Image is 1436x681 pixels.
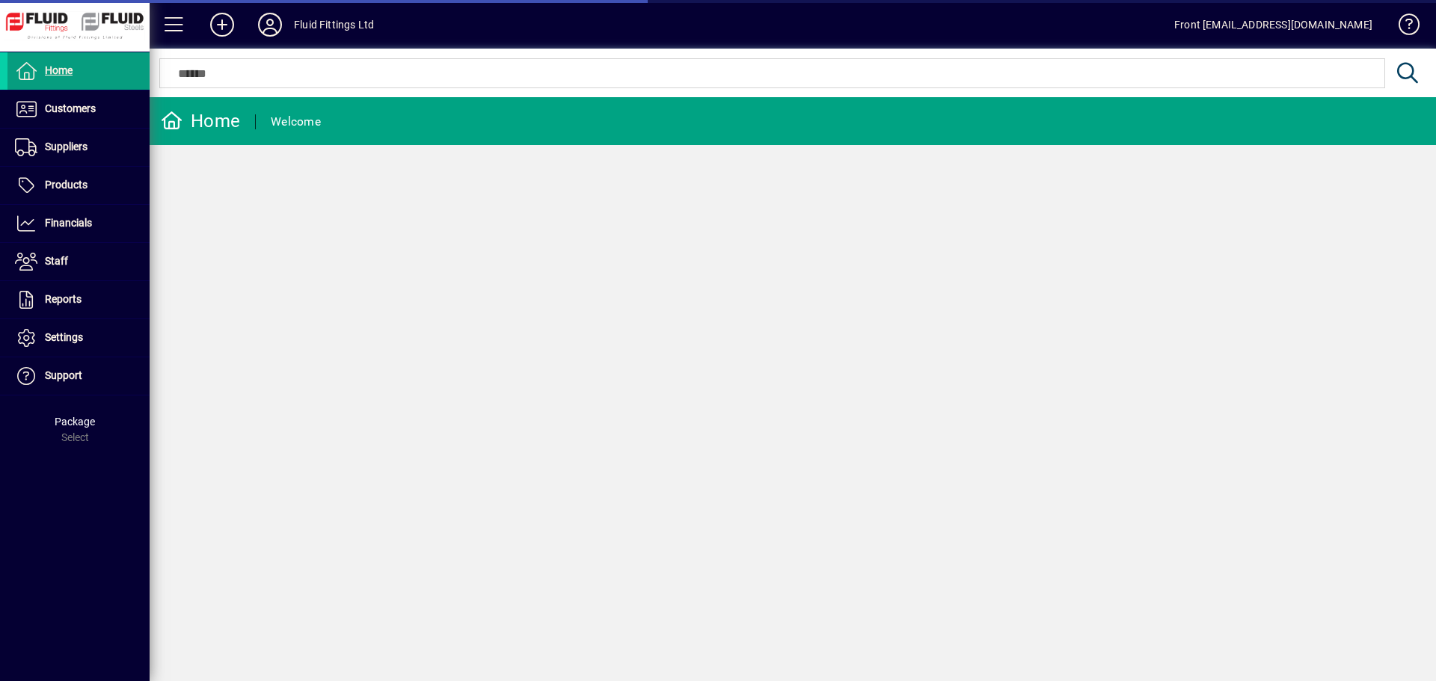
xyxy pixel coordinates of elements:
a: Customers [7,90,150,128]
span: Settings [45,331,83,343]
span: Staff [45,255,68,267]
span: Suppliers [45,141,88,152]
div: Welcome [271,110,321,134]
a: Reports [7,281,150,318]
div: Home [161,109,240,133]
span: Financials [45,217,92,229]
span: Home [45,64,73,76]
span: Package [55,416,95,428]
a: Settings [7,319,150,357]
a: Support [7,357,150,395]
span: Reports [45,293,82,305]
button: Add [198,11,246,38]
div: Front [EMAIL_ADDRESS][DOMAIN_NAME] [1174,13,1372,37]
span: Products [45,179,88,191]
a: Staff [7,243,150,280]
a: Knowledge Base [1387,3,1417,52]
button: Profile [246,11,294,38]
a: Products [7,167,150,204]
a: Suppliers [7,129,150,166]
div: Fluid Fittings Ltd [294,13,374,37]
span: Support [45,369,82,381]
a: Financials [7,205,150,242]
span: Customers [45,102,96,114]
